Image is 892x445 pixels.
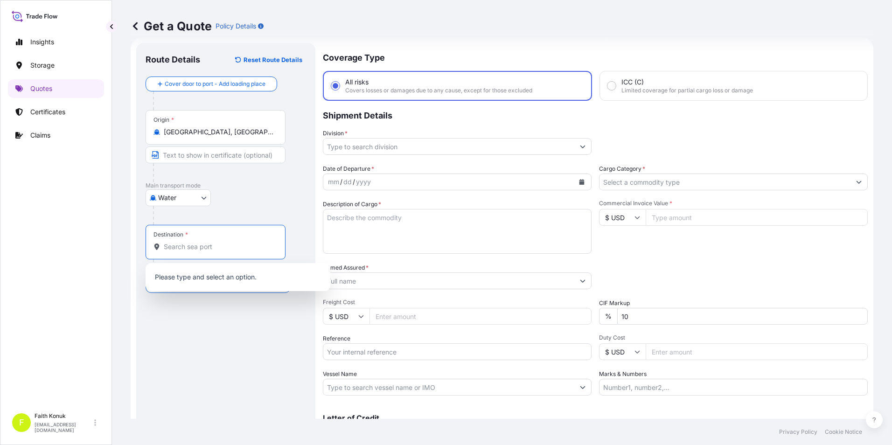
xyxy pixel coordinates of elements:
[646,343,868,360] input: Enter amount
[158,193,176,202] span: Water
[574,379,591,396] button: Show suggestions
[164,242,274,251] input: Destination
[779,428,817,436] p: Privacy Policy
[146,182,306,189] p: Main transport mode
[30,131,50,140] p: Claims
[850,174,867,190] button: Show suggestions
[30,84,52,93] p: Quotes
[323,43,868,71] p: Coverage Type
[146,189,211,206] button: Select transport
[369,308,592,325] input: Enter amount
[164,127,274,137] input: Origin
[574,272,591,289] button: Show suggestions
[323,379,574,396] input: Type to search vessel name or IMO
[617,308,868,325] input: Enter percentage
[574,174,589,189] button: Calendar
[323,334,350,343] label: Reference
[323,138,574,155] input: Type to search division
[146,54,200,65] p: Route Details
[131,19,212,34] p: Get a Quote
[323,200,381,209] label: Description of Cargo
[353,176,355,188] div: /
[599,174,850,190] input: Select a commodity type
[340,176,342,188] div: /
[146,146,286,163] input: Text to appear on certificate
[323,263,369,272] label: Named Assured
[621,87,753,94] span: Limited coverage for partial cargo loss or damage
[599,164,645,174] label: Cargo Category
[153,231,188,238] div: Destination
[323,164,374,174] span: Date of Departure
[599,308,617,325] div: %
[342,176,353,188] div: day,
[149,267,327,287] p: Please type and select an option.
[153,116,174,124] div: Origin
[574,138,591,155] button: Show suggestions
[323,272,574,289] input: Full name
[327,176,340,188] div: month,
[146,263,330,291] div: Show suggestions
[35,422,92,433] p: [EMAIL_ADDRESS][DOMAIN_NAME]
[323,369,357,379] label: Vessel Name
[599,299,630,308] label: CIF Markup
[35,412,92,420] p: Faith Konuk
[30,61,55,70] p: Storage
[323,299,592,306] span: Freight Cost
[825,428,862,436] p: Cookie Notice
[323,101,868,129] p: Shipment Details
[244,55,302,64] p: Reset Route Details
[646,209,868,226] input: Type amount
[165,79,265,89] span: Cover door to port - Add loading place
[599,369,647,379] label: Marks & Numbers
[345,87,532,94] span: Covers losses or damages due to any cause, except for those excluded
[599,200,868,207] span: Commercial Invoice Value
[216,21,256,31] p: Policy Details
[355,176,372,188] div: year,
[599,334,868,341] span: Duty Cost
[30,107,65,117] p: Certificates
[599,379,868,396] input: Number1, number2,...
[323,129,348,138] label: Division
[323,343,592,360] input: Your internal reference
[19,418,24,427] span: F
[323,414,868,422] p: Letter of Credit
[621,77,644,87] span: ICC (C)
[345,77,369,87] span: All risks
[30,37,54,47] p: Insights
